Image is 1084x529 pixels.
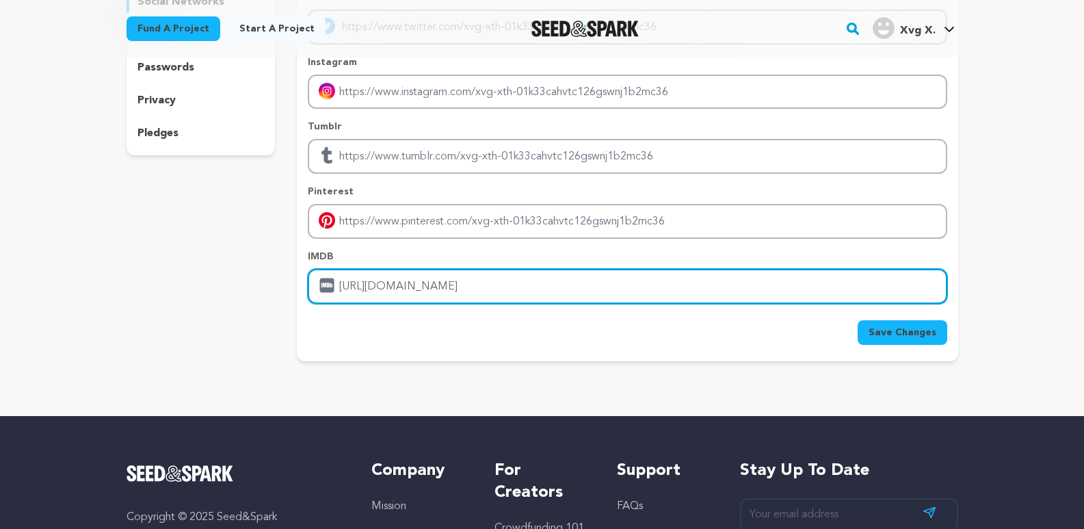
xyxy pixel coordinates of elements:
[371,501,406,512] a: Mission
[870,14,957,43] span: Xvg X.'s Profile
[319,277,335,294] img: imdb.svg
[137,92,176,109] p: privacy
[308,55,947,69] p: Instagram
[869,326,936,339] span: Save Changes
[127,90,276,112] button: privacy
[127,509,345,526] p: Copyright © 2025 Seed&Spark
[531,21,639,37] img: Seed&Spark Logo Dark Mode
[228,16,326,41] a: Start a project
[900,25,936,36] span: Xvg X.
[308,120,947,133] p: Tumblr
[858,320,947,345] button: Save Changes
[308,75,947,109] input: Enter instagram handle link
[127,57,276,79] button: passwords
[308,204,947,239] input: Enter pinterest profile link
[617,460,712,482] h5: Support
[740,460,958,482] h5: Stay up to date
[494,460,590,504] h5: For Creators
[319,212,335,229] img: pinterest-mobile.svg
[371,460,466,482] h5: Company
[127,122,276,144] button: pledges
[137,125,179,142] p: pledges
[873,17,936,39] div: Xvg X.'s Profile
[617,501,643,512] a: FAQs
[127,465,345,482] a: Seed&Spark Homepage
[870,14,957,39] a: Xvg X.'s Profile
[319,147,335,164] img: tumblr.svg
[308,269,947,304] input: Enter IMDB profile link
[127,16,220,41] a: Fund a project
[127,465,234,482] img: Seed&Spark Logo
[308,185,947,198] p: Pinterest
[319,83,335,99] img: instagram-mobile.svg
[873,17,895,39] img: user.png
[137,60,194,76] p: passwords
[308,139,947,174] input: Enter tubmlr profile link
[308,250,947,263] p: IMDB
[531,21,639,37] a: Seed&Spark Homepage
